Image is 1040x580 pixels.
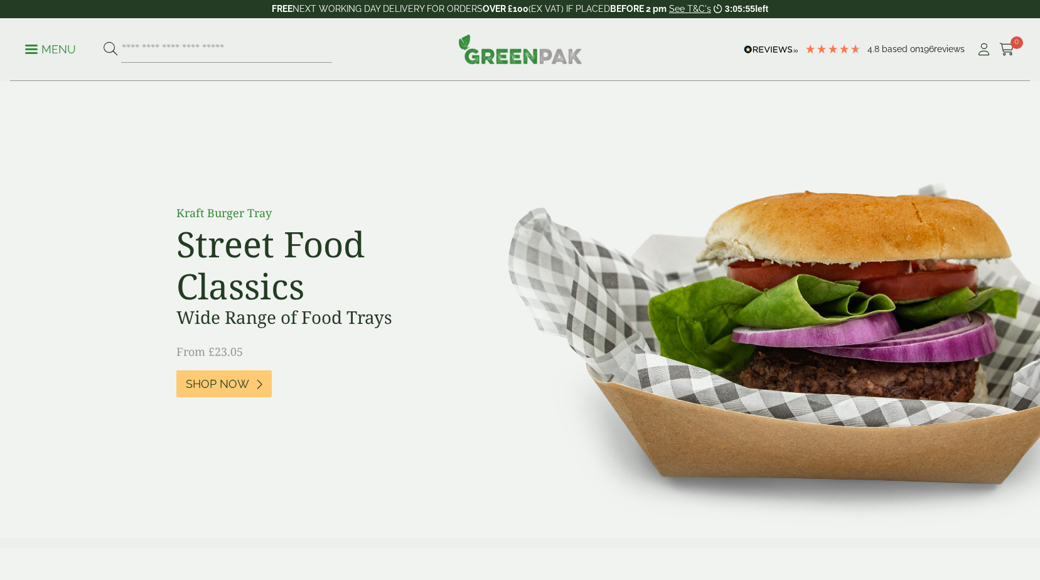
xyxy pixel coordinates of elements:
[934,44,965,54] span: reviews
[755,4,768,14] span: left
[25,42,76,55] a: Menu
[176,205,459,222] p: Kraft Burger Tray
[610,4,667,14] strong: BEFORE 2 pm
[744,45,798,54] img: REVIEWS.io
[976,43,992,56] i: My Account
[483,4,528,14] strong: OVER £100
[669,4,711,14] a: See T&C's
[176,307,459,328] h3: Wide Range of Food Trays
[867,44,882,54] span: 4.8
[458,34,582,64] img: GreenPak Supplies
[920,44,934,54] span: 196
[1011,36,1023,49] span: 0
[999,43,1015,56] i: Cart
[805,43,861,55] div: 4.79 Stars
[25,42,76,57] p: Menu
[725,4,755,14] span: 3:05:55
[176,223,459,307] h2: Street Food Classics
[272,4,292,14] strong: FREE
[176,344,243,359] span: From £23.05
[999,40,1015,59] a: 0
[882,44,920,54] span: Based on
[468,82,1040,538] img: Street Food Classics
[186,377,249,391] span: Shop Now
[176,370,272,397] a: Shop Now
